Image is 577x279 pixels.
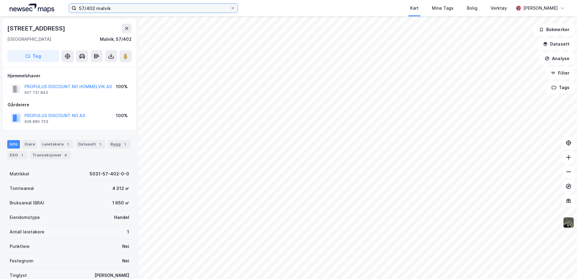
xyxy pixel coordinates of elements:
div: 4 312 ㎡ [112,185,129,192]
div: Hjemmelshaver [8,72,131,79]
div: 9 [63,152,69,158]
div: 1 650 ㎡ [112,199,129,207]
img: logo.a4113a55bc3d86da70a041830d287a7e.svg [10,4,54,13]
div: Datasett [76,140,106,149]
div: Verktøy [491,5,507,12]
div: Festegrunn [10,257,33,265]
button: Tag [7,50,59,62]
div: 1 [19,152,25,158]
div: 100% [116,83,128,90]
div: 927 731 843 [24,90,48,95]
div: [STREET_ADDRESS] [7,24,66,33]
div: Handel [114,214,129,221]
div: 1 [122,141,128,147]
div: Gårdeiere [8,101,131,108]
div: Bruksareal (BRA) [10,199,44,207]
div: Transaksjoner [30,151,71,159]
div: Malvik, 57/402 [100,36,132,43]
div: Kart [410,5,419,12]
div: Bolig [467,5,477,12]
div: Nei [122,243,129,250]
button: Filter [546,67,575,79]
div: Info [7,140,20,149]
div: Leietakere [40,140,73,149]
div: 1 [127,228,129,236]
iframe: Chat Widget [547,250,577,279]
div: Punktleie [10,243,30,250]
button: Tags [547,82,575,94]
div: ESG [7,151,27,159]
div: Mine Tags [432,5,454,12]
div: 1 [65,141,71,147]
div: 1 [97,141,103,147]
div: [PERSON_NAME] [94,272,129,279]
div: Matrikkel [10,170,29,178]
div: Nei [122,257,129,265]
div: Tomteareal [10,185,34,192]
input: Søk på adresse, matrikkel, gårdeiere, leietakere eller personer [76,4,230,13]
div: [PERSON_NAME] [523,5,558,12]
button: Datasett [538,38,575,50]
div: 928 880 753 [24,119,48,124]
div: Tinglyst [10,272,27,279]
div: [GEOGRAPHIC_DATA] [7,36,51,43]
button: Bokmerker [534,24,575,36]
div: Antall leietakere [10,228,44,236]
div: Bygg [108,140,130,149]
div: 5031-57-402-0-0 [90,170,129,178]
div: Eiendomstype [10,214,40,221]
img: 9k= [563,217,574,228]
button: Analyse [540,53,575,65]
div: 100% [116,112,128,119]
div: Eiere [22,140,37,149]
